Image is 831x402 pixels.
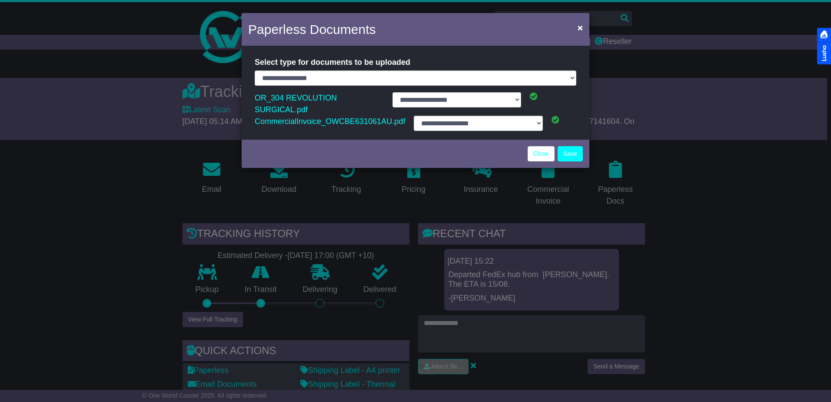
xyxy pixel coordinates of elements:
[578,23,583,33] span: ×
[255,115,405,128] a: CommercialInvoice_OWCBE631061AU.pdf
[528,146,555,161] a: Close
[255,91,337,116] a: OR_304 REVOLUTION SURGICAL.pdf
[573,19,587,37] button: Close
[558,146,583,161] button: Save
[248,20,376,39] h4: Paperless Documents
[255,54,410,70] label: Select type for documents to be uploaded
